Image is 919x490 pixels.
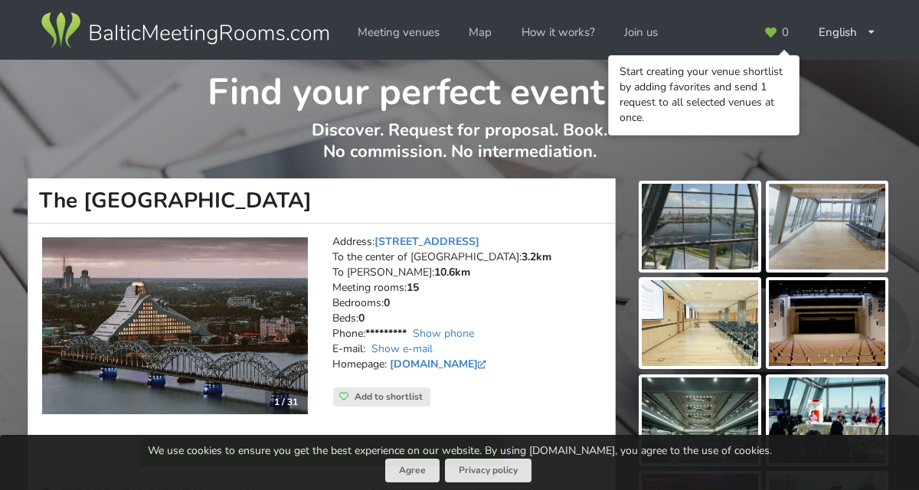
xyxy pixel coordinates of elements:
strong: 3.2km [522,250,551,264]
a: Show phone [413,326,474,341]
div: 1 / 31 [265,390,307,413]
img: The National Library of Latvia | Riga | Event place - gallery picture [769,377,885,463]
a: Join us [613,18,669,47]
div: Start creating your venue shortlist by adding favorites and send 1 request to all selected venues... [620,64,788,126]
a: Map [458,18,502,47]
img: The National Library of Latvia | Riga | Event place - gallery picture [769,184,885,269]
h1: The [GEOGRAPHIC_DATA] [28,178,616,224]
img: The National Library of Latvia | Riga | Event place - gallery picture [642,280,758,366]
span: 0 [782,27,789,38]
h1: Find your perfect event space [28,60,891,116]
img: Baltic Meeting Rooms [38,9,332,52]
p: Discover. Request for proposal. Book. No commission. No intermediation. [28,119,891,178]
a: [STREET_ADDRESS] [374,234,479,249]
span: Add to shortlist [355,390,423,403]
a: Show e-mail [371,341,433,356]
div: English [808,18,888,47]
button: Agree [385,459,440,482]
img: The National Library of Latvia | Riga | Event place - gallery picture [769,280,885,366]
img: The National Library of Latvia | Riga | Event place - gallery picture [642,377,758,463]
a: Privacy policy [445,459,531,482]
a: [DOMAIN_NAME] [390,357,490,371]
img: Conference centre | Riga | The National Library of Latvia [42,237,308,415]
strong: 0 [384,296,390,310]
a: Meeting venues [347,18,450,47]
a: Conference centre | Riga | The National Library of Latvia 1 / 31 [42,237,308,415]
strong: 15 [407,280,419,295]
strong: 10.6km [434,265,470,279]
img: The National Library of Latvia | Riga | Event place - gallery picture [642,184,758,269]
address: Address: To the center of [GEOGRAPHIC_DATA]: To [PERSON_NAME]: Meeting rooms: Bedrooms: Beds: Pho... [332,234,604,387]
strong: 0 [358,311,365,325]
a: How it works? [511,18,606,47]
